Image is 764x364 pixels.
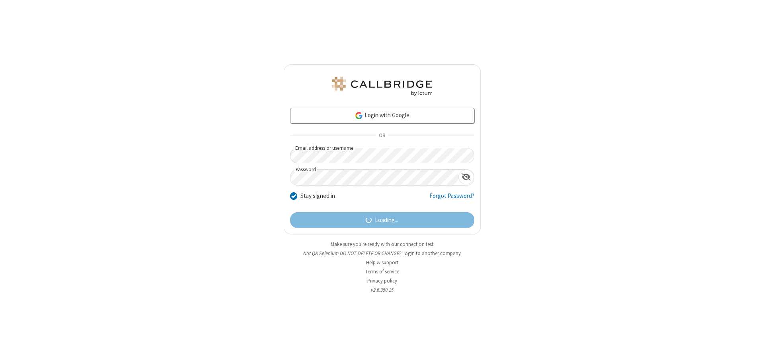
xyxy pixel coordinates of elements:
a: Privacy policy [367,277,397,284]
label: Stay signed in [300,192,335,201]
span: OR [376,130,388,141]
a: Make sure you're ready with our connection test [331,241,433,248]
li: Not QA Selenium DO NOT DELETE OR CHANGE? [284,250,481,257]
input: Email address or username [290,148,474,163]
input: Password [290,170,458,185]
img: google-icon.png [355,111,363,120]
a: Login with Google [290,108,474,124]
a: Terms of service [365,268,399,275]
span: Loading... [375,216,398,225]
a: Forgot Password? [429,192,474,207]
a: Help & support [366,259,398,266]
img: QA Selenium DO NOT DELETE OR CHANGE [330,77,434,96]
li: v2.6.350.15 [284,286,481,294]
div: Show password [458,170,474,184]
button: Login to another company [402,250,461,257]
button: Loading... [290,212,474,228]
